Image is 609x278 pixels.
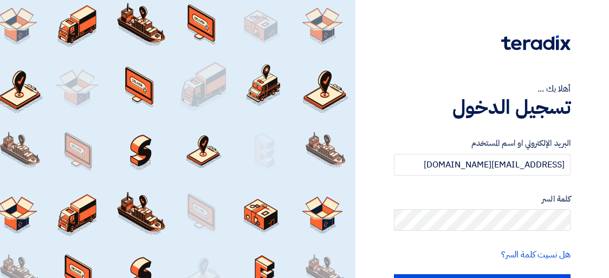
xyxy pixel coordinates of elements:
label: البريد الإلكتروني او اسم المستخدم [394,137,571,150]
img: Teradix logo [501,35,571,50]
h1: تسجيل الدخول [394,95,571,119]
a: هل نسيت كلمة السر؟ [501,248,571,261]
div: أهلا بك ... [394,82,571,95]
label: كلمة السر [394,193,571,205]
input: أدخل بريد العمل الإلكتروني او اسم المستخدم الخاص بك ... [394,154,571,176]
